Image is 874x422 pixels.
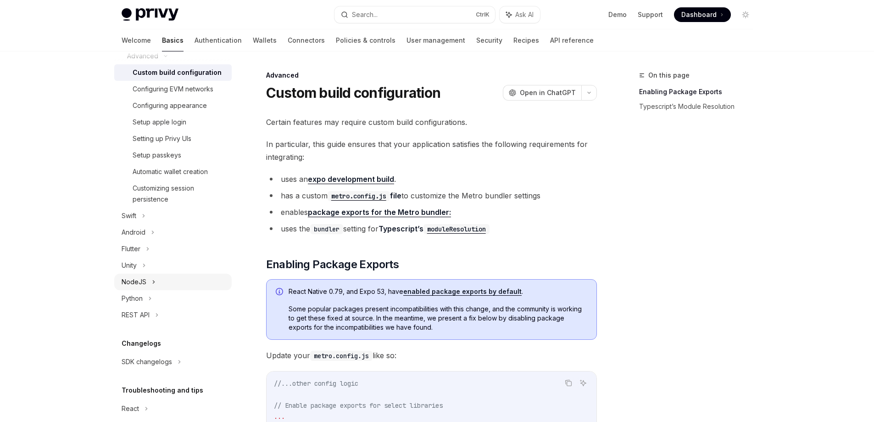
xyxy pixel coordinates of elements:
a: Configuring appearance [114,97,232,114]
span: In particular, this guide ensures that your application satisfies the following requirements for ... [266,138,597,163]
a: Security [476,29,502,51]
a: Setup passkeys [114,147,232,163]
li: has a custom to customize the Metro bundler settings [266,189,597,202]
a: expo development build [308,174,394,184]
a: Policies & controls [336,29,395,51]
button: Ask AI [577,377,589,389]
code: bundler [310,224,343,234]
a: Support [638,10,663,19]
div: Flutter [122,243,140,254]
a: Authentication [195,29,242,51]
div: Configuring EVM networks [133,84,213,95]
img: light logo [122,8,178,21]
span: Ctrl K [476,11,490,18]
a: Basics [162,29,184,51]
span: On this page [648,70,690,81]
div: Android [122,227,145,238]
div: NodeJS [122,276,146,287]
span: ... [274,412,285,421]
div: Swift [122,210,136,221]
code: moduleResolution [423,224,490,234]
span: Some popular packages present incompatibilities with this change, and the community is working to... [289,304,587,332]
button: Toggle dark mode [738,7,753,22]
a: metro.config.jsfile [328,191,401,200]
button: Ask AI [500,6,540,23]
a: Recipes [513,29,539,51]
div: React [122,403,139,414]
div: Python [122,293,143,304]
div: SDK changelogs [122,356,172,367]
a: Custom build configuration [114,64,232,81]
span: // Enable package exports for select libraries [274,401,443,410]
div: Automatic wallet creation [133,166,208,177]
a: enabled package exports by default [403,287,522,296]
div: Advanced [266,71,597,80]
div: Unity [122,260,137,271]
div: Custom build configuration [133,67,222,78]
div: REST API [122,309,150,321]
span: Open in ChatGPT [520,88,576,97]
a: Setup apple login [114,114,232,130]
h5: Changelogs [122,338,161,349]
a: Customizing session persistence [114,180,232,208]
span: React Native 0.79, and Expo 53, have . [289,287,587,296]
a: Connectors [288,29,325,51]
a: API reference [550,29,594,51]
span: Ask AI [515,10,534,19]
a: Configuring EVM networks [114,81,232,97]
button: Search...CtrlK [334,6,495,23]
div: Configuring appearance [133,100,207,111]
a: Enabling Package Exports [639,84,760,99]
span: //...other config logic [274,379,358,388]
button: Open in ChatGPT [503,85,581,101]
svg: Info [276,288,285,297]
div: Search... [352,9,378,20]
li: uses the setting for [266,222,597,235]
a: package exports for the Metro bundler: [308,208,451,217]
a: Dashboard [674,7,731,22]
a: Welcome [122,29,151,51]
span: Certain features may require custom build configurations. [266,116,597,129]
h5: Troubleshooting and tips [122,385,203,396]
div: Setting up Privy UIs [133,133,191,144]
li: enables [266,206,597,219]
div: Customizing session persistence [133,183,226,205]
a: Typescript’smoduleResolution [379,224,490,233]
div: Setup passkeys [133,150,181,161]
a: User management [406,29,465,51]
span: Dashboard [681,10,717,19]
a: Typescript’s Module Resolution [639,99,760,114]
div: Setup apple login [133,117,186,128]
a: Setting up Privy UIs [114,130,232,147]
a: Wallets [253,29,277,51]
span: Enabling Package Exports [266,257,399,272]
code: metro.config.js [310,351,373,361]
h1: Custom build configuration [266,84,441,101]
a: Automatic wallet creation [114,163,232,180]
span: Update your like so: [266,349,597,362]
button: Copy the contents from the code block [562,377,574,389]
a: Demo [608,10,627,19]
li: uses an . [266,173,597,186]
code: metro.config.js [328,191,390,201]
